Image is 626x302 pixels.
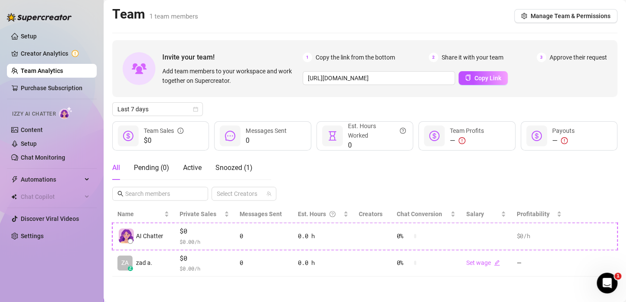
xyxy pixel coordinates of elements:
[11,176,18,183] span: thunderbolt
[21,215,79,222] a: Discover Viral Videos
[474,75,501,82] span: Copy Link
[21,85,82,91] a: Purchase Subscription
[531,131,542,141] span: dollar-circle
[136,231,163,241] span: AI Chatter
[162,52,303,63] span: Invite your team!
[450,135,484,146] div: —
[531,13,610,19] span: Manage Team & Permissions
[21,67,63,74] a: Team Analytics
[121,258,129,267] span: ZA
[561,137,568,144] span: exclamation-circle
[348,121,406,140] div: Est. Hours Worked
[112,206,174,223] th: Name
[177,126,183,135] span: info-circle
[400,121,406,140] span: question-circle
[59,107,73,119] img: AI Chatter
[516,211,549,217] span: Profitability
[21,190,82,204] span: Chat Copilot
[149,13,198,20] span: 1 team members
[397,258,411,267] span: 0 %
[552,127,575,134] span: Payouts
[180,226,229,236] span: $0
[180,211,216,217] span: Private Sales
[298,231,348,241] div: 0.0 h
[246,127,286,134] span: Messages Sent
[466,259,500,266] a: Set wageedit
[144,126,183,135] div: Team Sales
[240,211,282,217] span: Messages Sent
[450,127,484,134] span: Team Profits
[348,140,406,151] span: 0
[516,231,562,241] div: $0 /h
[614,273,621,280] span: 1
[117,103,198,116] span: Last 7 days
[597,273,617,293] iframe: Intercom live chat
[21,33,37,40] a: Setup
[458,71,508,85] button: Copy Link
[240,231,288,241] div: 0
[125,189,196,198] input: Search members
[466,211,484,217] span: Salary
[21,126,43,133] a: Content
[117,191,123,197] span: search
[550,53,607,62] span: Approve their request
[458,137,465,144] span: exclamation-circle
[514,9,617,23] button: Manage Team & Permissions
[215,164,253,172] span: Snoozed ( 1 )
[298,209,341,219] div: Est. Hours
[11,194,17,200] img: Chat Copilot
[123,131,133,141] span: dollar-circle
[21,173,82,186] span: Automations
[119,228,134,243] img: izzy-ai-chatter-avatar-DDCN_rTZ.svg
[397,231,411,241] span: 0 %
[329,209,335,219] span: question-circle
[537,53,546,62] span: 3
[298,258,348,267] div: 0.0 h
[183,164,202,172] span: Active
[225,131,235,141] span: message
[136,258,152,267] span: zad a.
[7,13,72,22] img: logo-BBDzfeDw.svg
[429,53,438,62] span: 2
[303,53,312,62] span: 1
[494,260,500,266] span: edit
[193,107,198,112] span: calendar
[21,47,90,60] a: Creator Analytics exclamation-circle
[521,13,527,19] span: setting
[180,264,229,273] span: $ 0.00 /h
[442,53,503,62] span: Share it with your team
[266,191,272,196] span: team
[511,250,567,277] td: —
[21,154,65,161] a: Chat Monitoring
[12,110,56,118] span: Izzy AI Chatter
[117,209,162,219] span: Name
[180,253,229,264] span: $0
[180,237,229,246] span: $ 0.00 /h
[465,75,471,81] span: copy
[552,135,575,146] div: —
[397,211,442,217] span: Chat Conversion
[327,131,338,141] span: hourglass
[240,258,288,267] div: 0
[21,140,37,147] a: Setup
[246,135,286,146] span: 0
[162,66,299,85] span: Add team members to your workspace and work together on Supercreator.
[21,233,44,239] a: Settings
[144,135,183,146] span: $0
[429,131,439,141] span: dollar-circle
[112,6,198,22] h2: Team
[128,266,133,271] div: z
[112,163,120,173] div: All
[134,163,169,173] div: Pending ( 0 )
[354,206,392,223] th: Creators
[316,53,395,62] span: Copy the link from the bottom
